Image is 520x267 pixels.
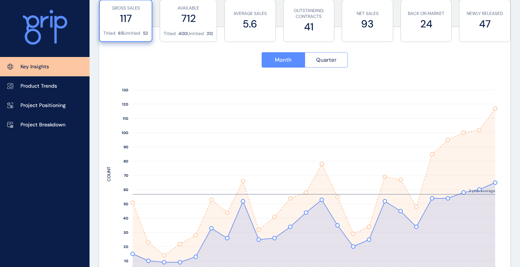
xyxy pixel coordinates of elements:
[228,17,272,31] label: 5.6
[103,11,148,26] label: 117
[124,244,128,249] text: 20
[164,11,213,26] label: 712
[122,88,128,92] text: 130
[164,31,176,37] p: Titled
[346,11,389,17] p: NET SALES
[118,30,124,37] p: 65
[143,30,148,37] p: 52
[103,5,148,11] p: GROSS SALES
[287,8,331,20] p: OUTSTANDING CONTRACTS
[164,5,213,11] p: AVAILABLE
[20,63,49,70] p: Key Insights
[106,167,112,182] text: COUNT
[187,31,204,37] p: Untitled
[124,145,128,149] text: 90
[124,187,128,192] text: 60
[469,188,495,193] text: 2 year average
[228,11,272,17] p: AVERAGE SALES
[405,17,448,31] label: 24
[124,230,128,235] text: 30
[275,56,292,64] span: Month
[103,30,115,37] p: Titled
[346,17,389,31] label: 93
[20,83,57,90] p: Product Trends
[316,56,337,64] span: Quarter
[463,17,506,31] label: 47
[123,116,128,121] text: 110
[20,102,66,109] p: Project Positioning
[122,130,128,135] text: 100
[305,52,348,68] button: Quarter
[124,159,128,164] text: 80
[124,173,128,178] text: 70
[124,202,128,206] text: 50
[262,52,305,68] button: Month
[122,102,128,107] text: 120
[405,11,448,17] p: BACK ON MARKET
[463,11,506,17] p: NEWLY RELEASED
[20,121,65,129] p: Project Breakdown
[178,31,187,37] p: 400
[123,216,128,221] text: 40
[124,30,140,37] p: Untitled
[124,259,128,263] text: 10
[287,20,331,34] label: 41
[206,31,213,37] p: 312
